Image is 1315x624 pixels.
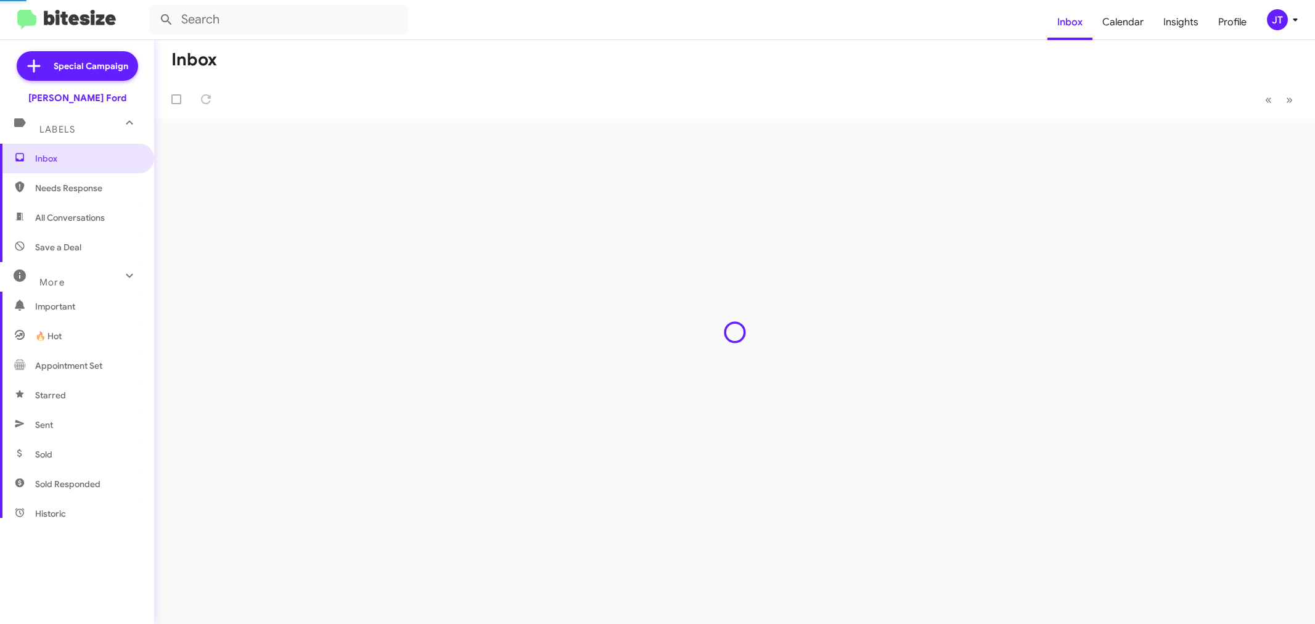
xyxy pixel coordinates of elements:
span: Appointment Set [35,359,102,372]
input: Search [149,5,408,35]
nav: Page navigation example [1258,87,1300,112]
div: JT [1267,9,1288,30]
button: Next [1279,87,1300,112]
span: » [1286,92,1293,107]
span: More [39,277,65,288]
span: Sold [35,448,52,461]
span: Needs Response [35,182,140,194]
span: Labels [39,124,75,135]
div: [PERSON_NAME] Ford [28,92,126,104]
span: Historic [35,507,66,520]
h1: Inbox [171,50,217,70]
button: JT [1256,9,1301,30]
a: Calendar [1092,4,1153,40]
span: Sent [35,419,53,431]
span: Important [35,300,140,313]
a: Profile [1208,4,1256,40]
button: Previous [1258,87,1279,112]
span: 🔥 Hot [35,330,62,342]
span: Starred [35,389,66,401]
span: Inbox [35,152,140,165]
span: Save a Deal [35,241,81,253]
span: Special Campaign [54,60,128,72]
span: Sold Responded [35,478,100,490]
span: « [1265,92,1272,107]
a: Insights [1153,4,1208,40]
a: Inbox [1047,4,1092,40]
span: All Conversations [35,211,105,224]
a: Special Campaign [17,51,138,81]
